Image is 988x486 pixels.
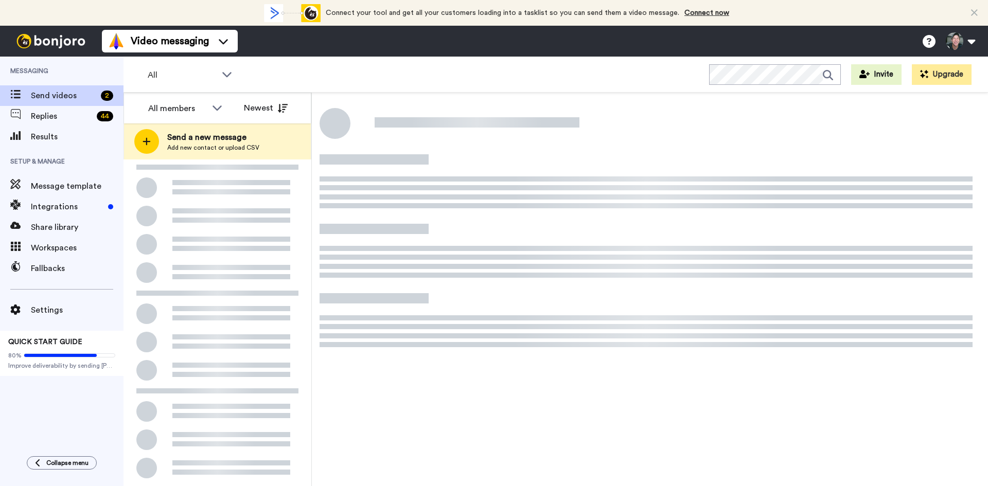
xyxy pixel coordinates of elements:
span: Message template [31,180,123,192]
span: Integrations [31,201,104,213]
img: bj-logo-header-white.svg [12,34,90,48]
div: 44 [97,111,113,121]
div: All members [148,102,207,115]
span: 80% [8,351,22,359]
div: 2 [101,91,113,101]
span: Add new contact or upload CSV [167,143,259,152]
span: Send a new message [167,131,259,143]
img: vm-color.svg [108,33,125,49]
button: Invite [851,64,902,85]
span: Video messaging [131,34,209,48]
span: Connect your tool and get all your customers loading into a tasklist so you can send them a video... [326,9,679,16]
span: Settings [31,304,123,316]
span: Improve deliverability by sending [PERSON_NAME]’s from your own email [8,362,115,370]
span: Fallbacks [31,262,123,275]
button: Collapse menu [27,456,97,470]
span: QUICK START GUIDE [8,338,82,346]
span: Share library [31,221,123,233]
div: animation [264,4,321,22]
span: Workspaces [31,242,123,254]
span: All [148,69,217,81]
a: Connect now [684,9,729,16]
button: Upgrade [912,64,972,85]
button: Newest [236,98,295,118]
span: Replies [31,110,93,122]
span: Results [31,131,123,143]
span: Collapse menu [46,459,89,467]
span: Send videos [31,89,97,102]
